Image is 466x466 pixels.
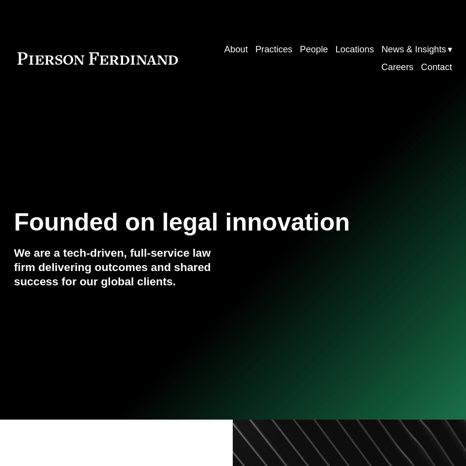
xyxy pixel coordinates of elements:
[14,246,233,289] h4: We are a tech-driven, full-service law firm delivering outcomes and shared success for our global...
[381,59,414,77] a: Careers
[255,40,293,59] a: Practices
[14,208,379,236] h1: Founded on legal innovation
[336,40,374,59] a: Locations
[381,40,452,59] a: folder dropdown
[224,40,248,59] a: About
[421,59,452,77] a: Contact
[381,41,446,58] span: News & Insights
[300,40,328,59] a: People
